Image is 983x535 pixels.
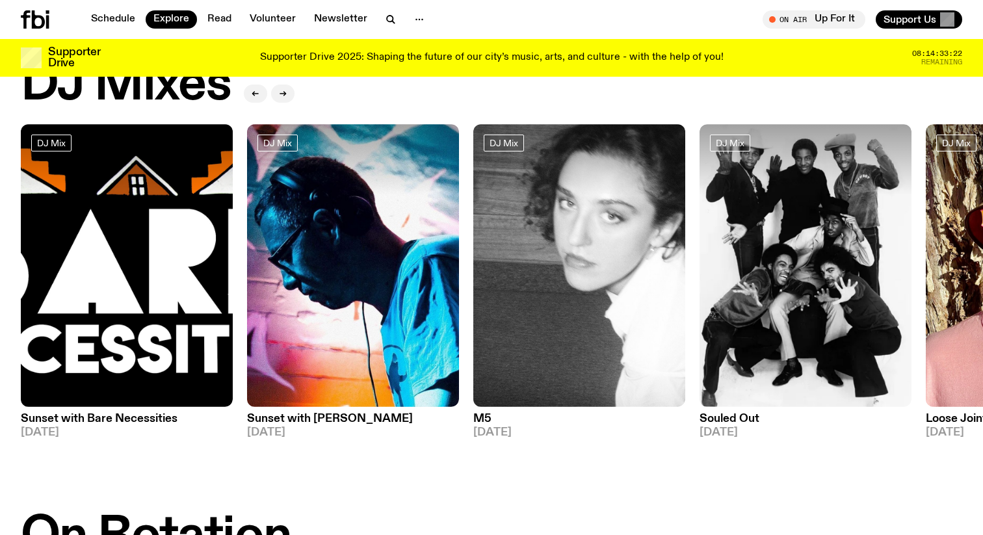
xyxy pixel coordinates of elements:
[936,135,976,151] a: DJ Mix
[21,407,233,438] a: Sunset with Bare Necessities[DATE]
[700,427,911,438] span: [DATE]
[473,407,685,438] a: M5[DATE]
[912,50,962,57] span: 08:14:33:22
[490,138,518,148] span: DJ Mix
[473,124,685,407] img: A black and white photo of Lilly wearing a white blouse and looking up at the camera.
[700,413,911,424] h3: Souled Out
[484,135,524,151] a: DJ Mix
[21,124,233,407] img: Bare Necessities
[247,413,459,424] h3: Sunset with [PERSON_NAME]
[473,427,685,438] span: [DATE]
[260,52,724,64] p: Supporter Drive 2025: Shaping the future of our city’s music, arts, and culture - with the help o...
[306,10,375,29] a: Newsletter
[37,138,66,148] span: DJ Mix
[21,413,233,424] h3: Sunset with Bare Necessities
[942,138,971,148] span: DJ Mix
[21,427,233,438] span: [DATE]
[242,10,304,29] a: Volunteer
[263,138,292,148] span: DJ Mix
[473,413,685,424] h3: M5
[710,135,750,151] a: DJ Mix
[200,10,239,29] a: Read
[48,47,100,69] h3: Supporter Drive
[247,407,459,438] a: Sunset with [PERSON_NAME][DATE]
[763,10,865,29] button: On AirUp For It
[21,60,231,110] h2: DJ Mixes
[247,427,459,438] span: [DATE]
[884,14,936,25] span: Support Us
[257,135,298,151] a: DJ Mix
[921,59,962,66] span: Remaining
[700,407,911,438] a: Souled Out[DATE]
[876,10,962,29] button: Support Us
[716,138,744,148] span: DJ Mix
[247,124,459,407] img: Simon Caldwell stands side on, looking downwards. He has headphones on. Behind him is a brightly ...
[83,10,143,29] a: Schedule
[31,135,72,151] a: DJ Mix
[146,10,197,29] a: Explore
